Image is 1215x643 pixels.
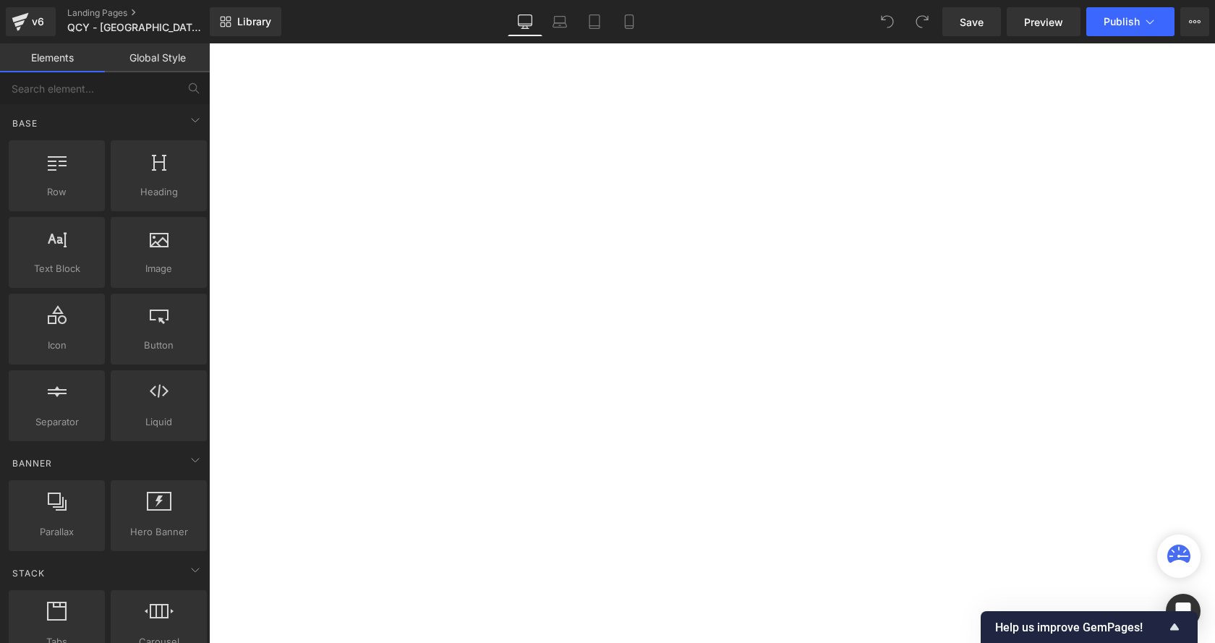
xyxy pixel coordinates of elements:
a: Landing Pages [67,7,234,19]
span: Button [115,338,202,353]
span: Library [237,15,271,28]
a: Laptop [542,7,577,36]
span: Liquid [115,414,202,430]
span: Separator [13,414,101,430]
span: Save [960,14,984,30]
button: More [1180,7,1209,36]
span: Image [115,261,202,276]
a: Mobile [612,7,647,36]
span: Text Block [13,261,101,276]
a: Preview [1007,7,1080,36]
div: v6 [29,12,47,31]
span: Parallax [13,524,101,540]
span: Help us improve GemPages! [995,621,1166,634]
a: Global Style [105,43,210,72]
span: Preview [1024,14,1063,30]
span: Banner [11,456,54,470]
span: Hero Banner [115,524,202,540]
a: New Library [210,7,281,36]
a: Desktop [508,7,542,36]
span: Base [11,116,39,130]
button: Redo [908,7,937,36]
button: Undo [873,7,902,36]
span: QCY - [GEOGRAPHIC_DATA]® | [DATE][DATE] 2025 [67,22,206,33]
span: Stack [11,566,46,580]
div: Open Intercom Messenger [1166,594,1201,629]
span: Publish [1104,16,1140,27]
span: Row [13,184,101,200]
a: v6 [6,7,56,36]
button: Show survey - Help us improve GemPages! [995,618,1183,636]
button: Publish [1086,7,1174,36]
span: Icon [13,338,101,353]
a: Tablet [577,7,612,36]
span: Heading [115,184,202,200]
